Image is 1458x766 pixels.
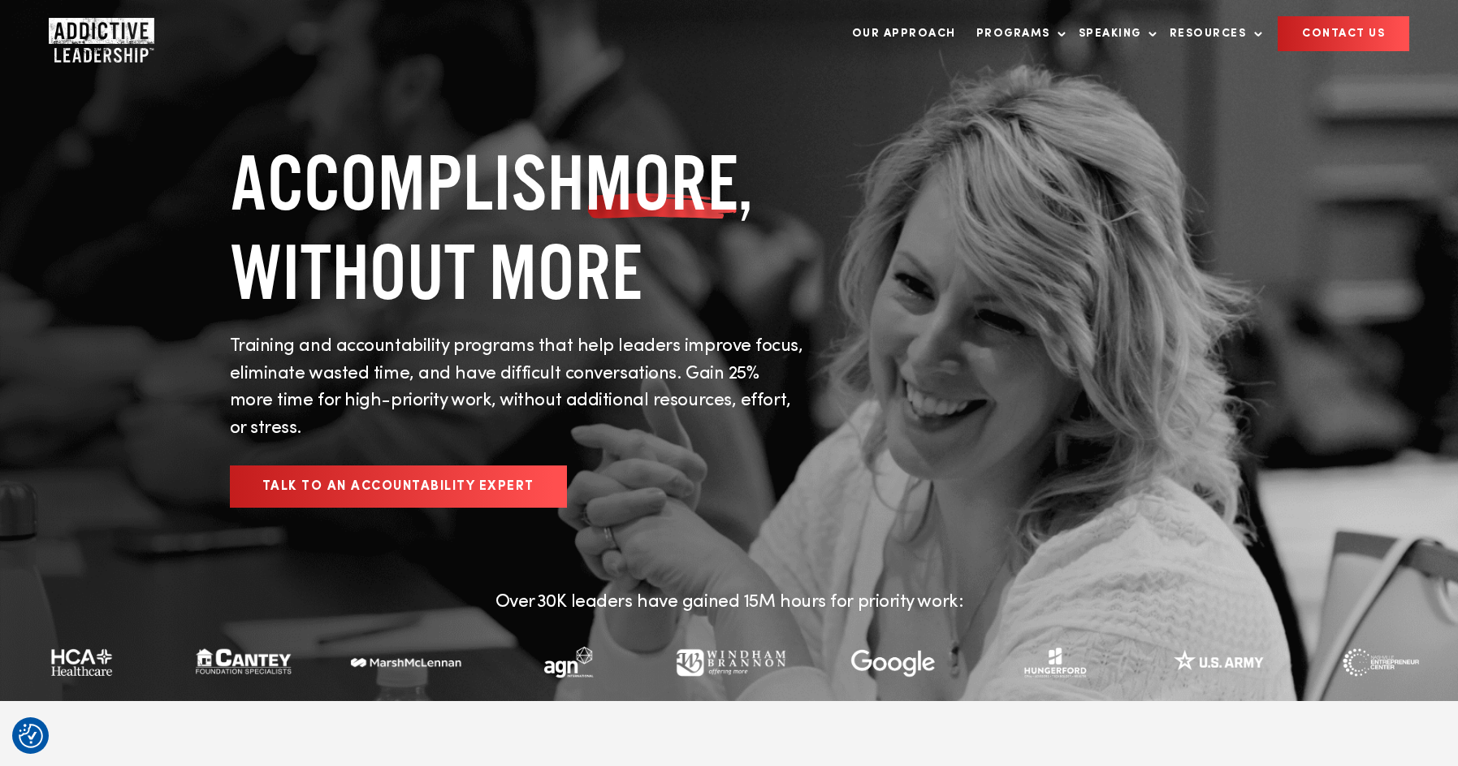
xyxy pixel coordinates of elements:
p: Training and accountability programs that help leaders improve focus, eliminate wasted time, and ... [230,333,807,442]
span: MORE [585,138,738,227]
a: Speaking [1071,17,1157,50]
img: Revisit consent button [19,724,43,748]
a: CONTACT US [1278,16,1409,51]
a: Talk to an Accountability Expert [230,465,567,507]
a: Home [49,18,146,50]
a: Resources [1162,17,1263,50]
span: Talk to an Accountability Expert [262,479,534,492]
h1: ACCOMPLISH , WITHOUT MORE [230,138,807,317]
button: Consent Preferences [19,724,43,748]
a: Programs [968,17,1066,50]
a: Our Approach [844,17,964,50]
